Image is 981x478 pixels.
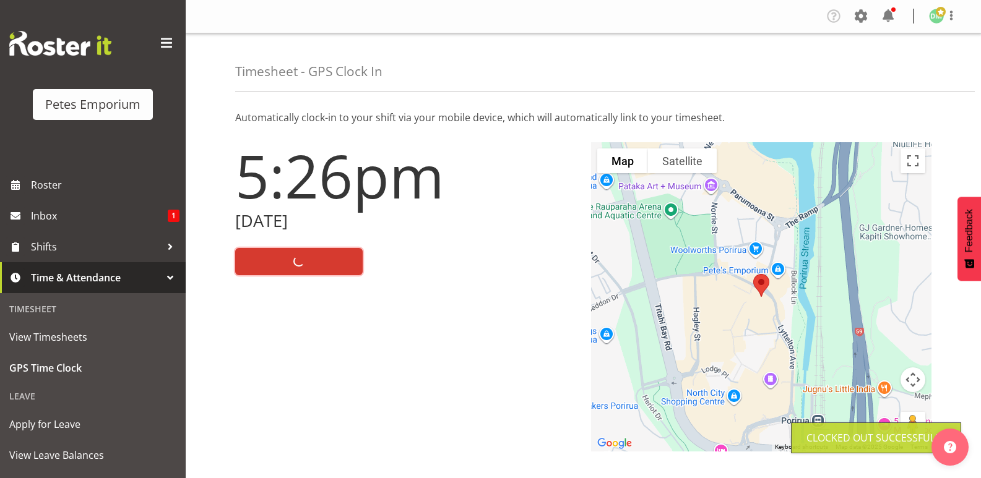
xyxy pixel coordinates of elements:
a: View Leave Balances [3,440,183,471]
h4: Timesheet - GPS Clock In [235,64,382,79]
span: GPS Time Clock [9,359,176,377]
div: Leave [3,383,183,409]
button: Drag Pegman onto the map to open Street View [901,412,925,437]
div: Clocked out Successfully [806,430,946,445]
a: GPS Time Clock [3,352,183,383]
span: View Timesheets [9,328,176,346]
img: david-mcauley697.jpg [929,9,944,23]
a: Open this area in Google Maps (opens a new window) [594,435,635,451]
span: Inbox [31,207,168,225]
div: Timesheet [3,296,183,322]
button: Keyboard shortcuts [775,443,828,451]
span: 1 [168,210,179,222]
p: Automatically clock-in to your shift via your mobile device, which will automatically link to you... [235,110,931,125]
a: Apply for Leave [3,409,183,440]
a: View Timesheets [3,322,183,352]
span: View Leave Balances [9,446,176,464]
span: Roster [31,176,179,194]
div: Petes Emporium [45,95,140,114]
span: Feedback [964,209,975,252]
img: Google [594,435,635,451]
span: Shifts [31,237,161,256]
button: Toggle fullscreen view [901,148,925,173]
h1: 5:26pm [235,142,576,209]
span: Apply for Leave [9,415,176,433]
button: Feedback - Show survey [957,197,981,281]
img: help-xxl-2.png [944,441,956,453]
button: Show satellite imagery [648,148,717,173]
span: Time & Attendance [31,268,161,287]
button: Map camera controls [901,367,925,392]
img: Rosterit website logo [9,31,111,56]
button: Show street map [597,148,648,173]
h2: [DATE] [235,211,576,231]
